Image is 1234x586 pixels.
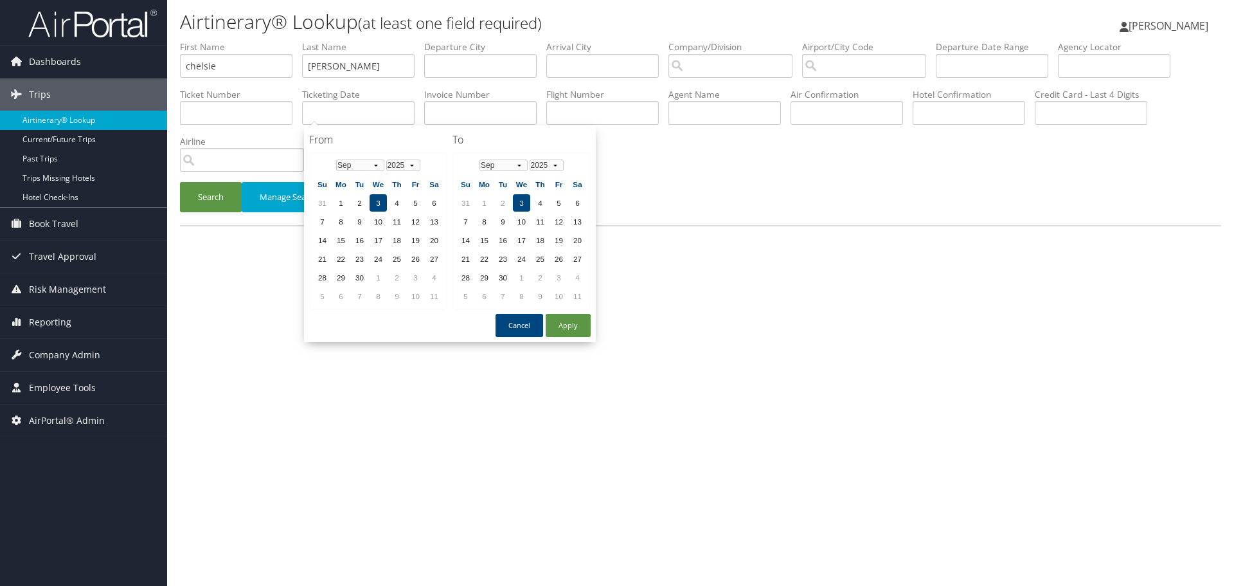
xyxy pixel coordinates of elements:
[358,12,542,33] small: (at least one field required)
[457,269,474,286] td: 28
[494,250,512,268] td: 23
[532,176,549,193] th: Th
[569,269,586,286] td: 4
[407,269,424,286] td: 3
[425,232,443,249] td: 20
[476,250,493,268] td: 22
[936,41,1058,53] label: Departure Date Range
[569,176,586,193] th: Sa
[1120,6,1221,45] a: [PERSON_NAME]
[550,269,568,286] td: 3
[29,273,106,306] span: Risk Management
[457,250,474,268] td: 21
[550,250,568,268] td: 26
[351,213,368,230] td: 9
[532,288,549,305] td: 9
[457,232,474,249] td: 14
[424,88,546,101] label: Invoice Number
[550,213,568,230] td: 12
[569,288,586,305] td: 11
[668,88,791,101] label: Agent Name
[457,288,474,305] td: 5
[452,133,591,147] h4: To
[550,194,568,212] td: 5
[351,176,368,193] th: Tu
[388,250,406,268] td: 25
[370,213,387,230] td: 10
[302,41,424,53] label: Last Name
[802,41,936,53] label: Airport/City Code
[424,41,546,53] label: Departure City
[332,194,350,212] td: 1
[425,194,443,212] td: 6
[532,194,549,212] td: 4
[332,269,350,286] td: 29
[29,208,78,240] span: Book Travel
[332,232,350,249] td: 15
[494,288,512,305] td: 7
[513,176,530,193] th: We
[388,176,406,193] th: Th
[457,213,474,230] td: 7
[546,88,668,101] label: Flight Number
[513,194,530,212] td: 3
[302,88,424,101] label: Ticketing Date
[332,288,350,305] td: 6
[370,250,387,268] td: 24
[494,176,512,193] th: Tu
[351,194,368,212] td: 2
[550,232,568,249] td: 19
[407,288,424,305] td: 10
[314,250,331,268] td: 21
[791,88,913,101] label: Air Confirmation
[532,250,549,268] td: 25
[532,232,549,249] td: 18
[1035,88,1157,101] label: Credit Card - Last 4 Digits
[370,194,387,212] td: 3
[332,250,350,268] td: 22
[388,194,406,212] td: 4
[476,232,493,249] td: 15
[569,213,586,230] td: 13
[314,288,331,305] td: 5
[407,213,424,230] td: 12
[496,314,543,337] button: Cancel
[29,372,96,404] span: Employee Tools
[513,269,530,286] td: 1
[569,250,586,268] td: 27
[180,8,874,35] h1: Airtinerary® Lookup
[513,232,530,249] td: 17
[407,176,424,193] th: Fr
[388,269,406,286] td: 2
[513,288,530,305] td: 8
[314,176,331,193] th: Su
[314,213,331,230] td: 7
[457,176,474,193] th: Su
[388,213,406,230] td: 11
[532,213,549,230] td: 11
[29,78,51,111] span: Trips
[425,213,443,230] td: 13
[494,232,512,249] td: 16
[388,232,406,249] td: 18
[180,41,302,53] label: First Name
[476,269,493,286] td: 29
[425,288,443,305] td: 11
[314,269,331,286] td: 28
[476,194,493,212] td: 1
[314,232,331,249] td: 14
[513,213,530,230] td: 10
[180,88,302,101] label: Ticket Number
[309,133,447,147] h4: From
[546,41,668,53] label: Arrival City
[476,176,493,193] th: Mo
[351,288,368,305] td: 7
[913,88,1035,101] label: Hotel Confirmation
[28,8,157,39] img: airportal-logo.png
[351,232,368,249] td: 16
[532,269,549,286] td: 2
[407,250,424,268] td: 26
[370,232,387,249] td: 17
[476,288,493,305] td: 6
[569,194,586,212] td: 6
